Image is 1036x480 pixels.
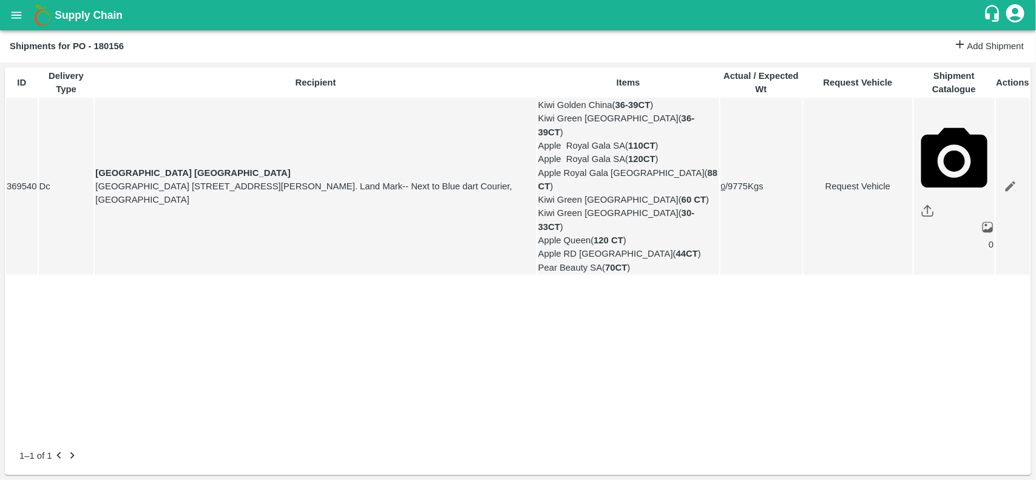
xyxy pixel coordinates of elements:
p: Apple Royal Gala [GEOGRAPHIC_DATA] ( ) [538,166,719,194]
p: Apple Royal Gala SA ( ) [538,152,719,166]
a: Request Vehicle [804,180,912,193]
a: Add Shipment [953,38,1024,55]
img: logo [30,3,55,27]
p: / 9775 Kgs [721,180,802,193]
p: Kiwi Green [GEOGRAPHIC_DATA] ( ) [538,112,719,139]
p: Apple Royal Gala SA ( ) [538,139,719,152]
img: preview [981,221,994,234]
b: Recipient [296,78,336,87]
strong: [GEOGRAPHIC_DATA] [GEOGRAPHIC_DATA] [95,168,290,178]
b: 36-39CT [615,100,651,110]
p: Kiwi Green [GEOGRAPHIC_DATA] ( ) [538,206,719,234]
p: Apple Queen ( ) [538,234,719,247]
p: Pear Beauty SA ( ) [538,261,719,274]
b: Delivery Type [49,71,84,94]
p: [GEOGRAPHIC_DATA] [STREET_ADDRESS][PERSON_NAME]. Land Mark-- Next to Blue dart Courier, [GEOGRAPH... [95,180,535,207]
b: 120 CT [594,235,623,245]
b: Request Vehicle [824,78,893,87]
b: 44CT [676,249,698,259]
a: Edit [997,172,1024,200]
b: Actual / Expected Wt [723,71,799,94]
p: Kiwi Golden China ( ) [538,98,719,112]
p: 1–1 of 1 [19,449,52,462]
b: 36-39CT [538,113,695,137]
button: 0 [721,182,725,191]
b: 60 CT [682,195,706,205]
b: Items [617,78,640,87]
p: Kiwi Green [GEOGRAPHIC_DATA] ( ) [538,193,719,206]
p: Apple RD [GEOGRAPHIC_DATA] ( ) [538,247,719,260]
b: 88 CT [538,168,720,191]
td: Dc [39,98,94,275]
img: share [921,205,934,217]
div: customer-support [983,4,1004,26]
b: ID [17,78,26,87]
b: Shipments for PO - 180156 [10,41,124,51]
b: 110CT [628,141,655,150]
b: Shipment Catalogue [932,71,976,94]
b: 30-33CT [538,208,695,231]
div: account of current user [1004,2,1026,28]
b: Actions [997,78,1029,87]
button: open drawer [2,1,30,29]
b: 70CT [605,263,627,272]
b: 120CT [628,154,655,164]
div: 0 [915,238,994,251]
b: Supply Chain [55,9,123,21]
td: 369540 [6,98,38,275]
